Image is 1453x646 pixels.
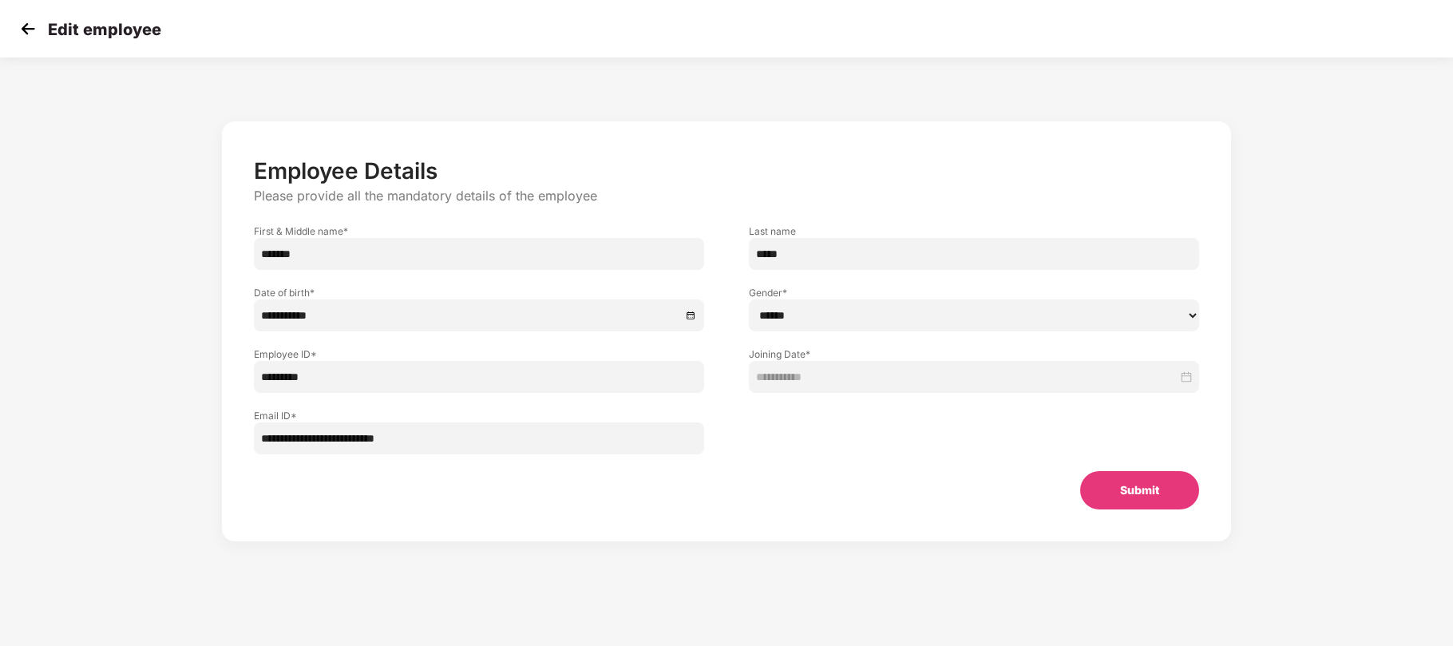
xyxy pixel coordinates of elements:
label: Employee ID [254,347,704,361]
img: svg+xml;base64,PHN2ZyB4bWxucz0iaHR0cDovL3d3dy53My5vcmcvMjAwMC9zdmciIHdpZHRoPSIzMCIgaGVpZ2h0PSIzMC... [16,17,40,41]
p: Employee Details [254,157,1199,184]
label: Joining Date [749,347,1199,361]
p: Edit employee [48,20,161,39]
p: Please provide all the mandatory details of the employee [254,188,1199,204]
label: Last name [749,224,1199,238]
label: First & Middle name [254,224,704,238]
label: Gender [749,286,1199,299]
label: Email ID [254,409,704,422]
button: Submit [1080,471,1199,509]
label: Date of birth [254,286,704,299]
